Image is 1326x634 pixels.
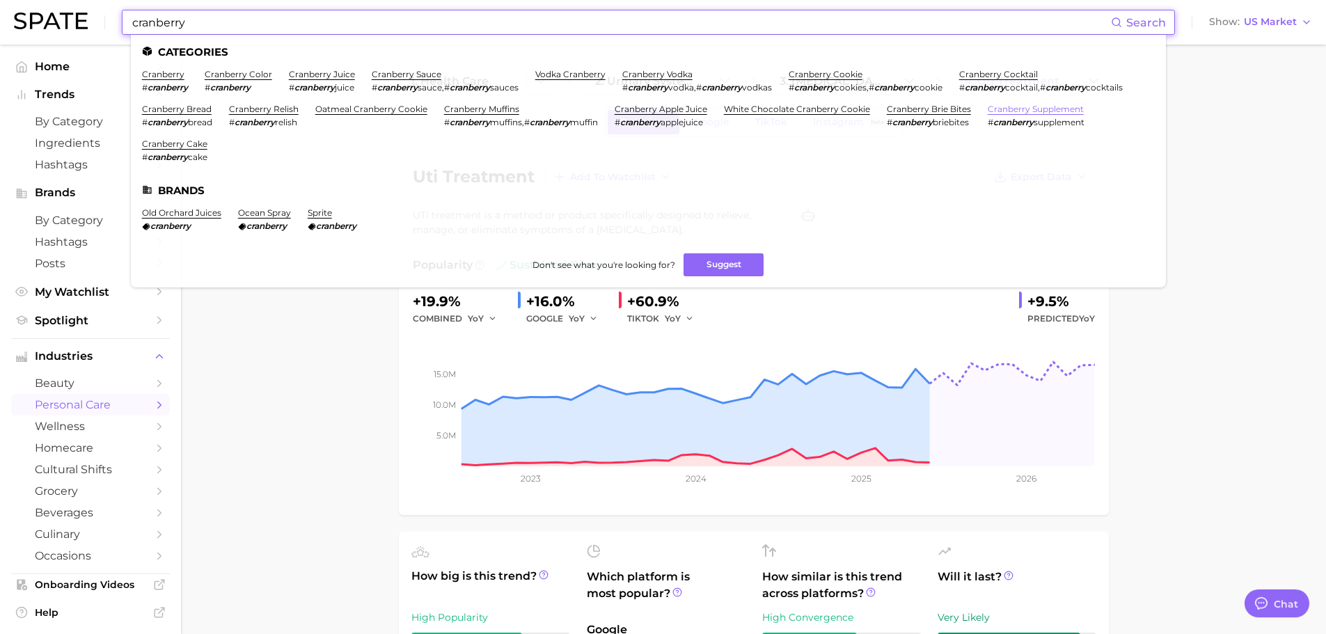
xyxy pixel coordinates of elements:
span: beauty [35,377,146,390]
a: old orchard juices [142,207,221,218]
a: homecare [11,437,170,459]
em: cranberry [702,82,742,93]
a: vodka cranberry [535,69,606,79]
a: grocery [11,480,170,502]
em: cranberry [892,117,933,127]
span: # [289,82,294,93]
span: muffin [570,117,598,127]
a: by Category [11,111,170,132]
span: # [988,117,993,127]
button: YoY [665,310,695,327]
em: cranberry [150,221,191,231]
span: vodkas [742,82,772,93]
em: cranberry [210,82,251,93]
a: cranberry bread [142,104,212,114]
a: white chocolate cranberry cookie [724,104,870,114]
div: , [622,82,772,93]
span: Industries [35,350,146,363]
a: cranberry sauce [372,69,441,79]
span: # [959,82,965,93]
a: Posts [11,253,170,274]
div: Very Likely [938,609,1096,626]
button: YoY [468,310,498,327]
span: YoY [569,312,585,324]
span: # [142,82,148,93]
em: cranberry [1045,82,1086,93]
li: Categories [142,46,1155,58]
a: cranberry supplement [988,104,1084,114]
span: # [696,82,702,93]
em: cranberry [148,117,188,127]
div: , [372,82,519,93]
a: cranberry brie bites [887,104,971,114]
span: Predicted [1027,310,1095,327]
span: sauce [418,82,442,93]
span: cultural shifts [35,463,146,476]
div: +19.9% [413,290,507,312]
em: cranberry [235,117,275,127]
span: Trends [35,88,146,101]
a: beauty [11,372,170,394]
em: cranberry [965,82,1005,93]
span: How similar is this trend across platforms? [762,569,921,602]
a: cranberry cake [142,138,207,149]
button: ShowUS Market [1206,13,1316,31]
em: cranberry [450,82,490,93]
a: sprite [308,207,332,218]
span: YoY [468,312,484,324]
em: cranberry [294,82,335,93]
div: TIKTOK [627,310,704,327]
span: My Watchlist [35,285,146,299]
a: cranberry relish [229,104,299,114]
button: Suggest [684,253,764,276]
span: # [229,117,235,127]
em: cranberry [450,117,490,127]
span: briebites [933,117,969,127]
a: Onboarding Videos [11,574,170,595]
div: +16.0% [526,290,608,312]
span: # [869,82,874,93]
span: # [622,82,628,93]
a: cranberry vodka [622,69,693,79]
span: culinary [35,528,146,541]
span: occasions [35,549,146,562]
div: +60.9% [627,290,704,312]
a: Ingredients [11,132,170,154]
span: supplement [1034,117,1084,127]
a: cranberry muffins [444,104,519,114]
a: culinary [11,523,170,545]
span: cocktail [1005,82,1038,93]
span: muffins [490,117,522,127]
a: beverages [11,502,170,523]
em: cranberry [316,221,356,231]
button: Brands [11,182,170,203]
span: YoY [665,312,681,324]
span: bread [188,117,212,127]
div: , [789,82,942,93]
li: Brands [142,184,1155,196]
a: occasions [11,545,170,566]
span: relish [275,117,297,127]
span: # [524,117,530,127]
tspan: 2023 [520,473,540,484]
span: Search [1126,16,1166,29]
span: juice [335,82,354,93]
a: personal care [11,394,170,415]
span: Will it last? [938,569,1096,602]
a: cranberry juice [289,69,355,79]
span: cocktails [1086,82,1123,93]
span: vodka [668,82,694,93]
a: oatmeal cranberry cookie [315,104,427,114]
span: personal care [35,398,146,411]
tspan: 2026 [1016,473,1036,484]
span: # [887,117,892,127]
a: Help [11,602,170,623]
img: SPATE [14,13,88,29]
span: # [142,117,148,127]
span: Hashtags [35,158,146,171]
button: YoY [569,310,599,327]
a: wellness [11,415,170,437]
span: applejuice [661,117,703,127]
a: cranberry cookie [789,69,862,79]
span: homecare [35,441,146,454]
